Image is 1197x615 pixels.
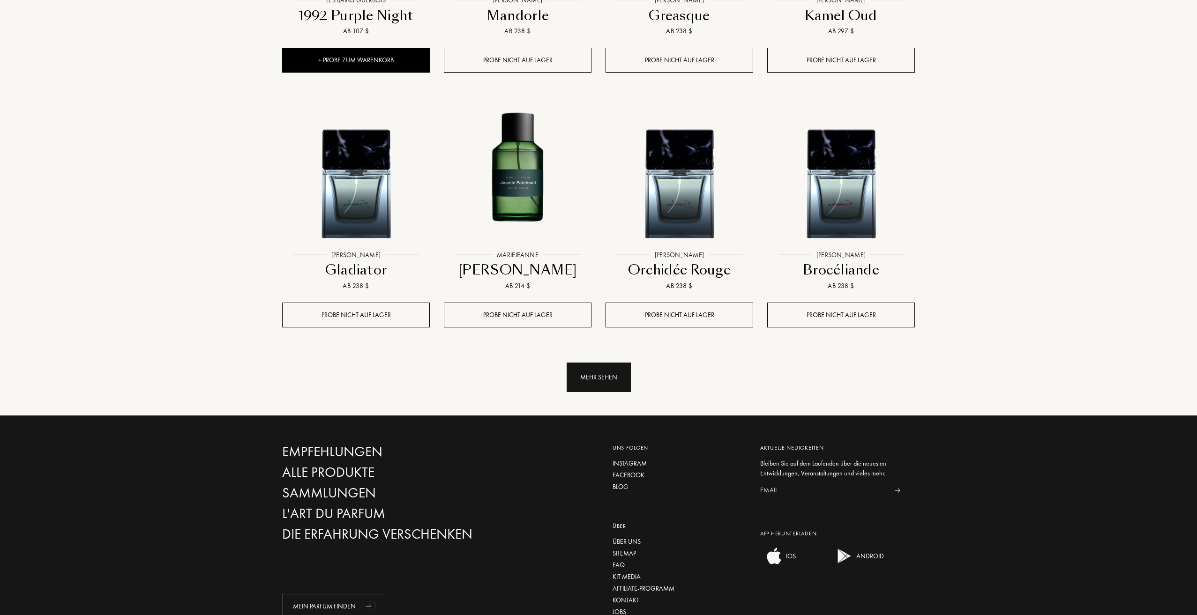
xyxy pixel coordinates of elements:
img: Gladiator Sora Dora [283,99,429,245]
div: Bleiben Sie auf dem Laufenden über die neuesten Entwicklungen, Veranstaltungen und vieles mehr. [760,459,908,478]
a: Die Erfahrung verschenken [282,526,484,542]
img: Brocéliande Sora Dora [768,99,914,245]
div: Probe nicht auf Lager [606,48,753,73]
a: android appANDROID [830,559,884,567]
div: Probe nicht auf Lager [767,48,915,73]
a: Sitemap [613,548,746,558]
div: IOS [784,547,796,565]
img: ios app [765,547,784,565]
div: ANDROID [854,547,884,565]
a: Instagram [613,459,746,468]
a: L'Art du Parfum [282,505,484,522]
img: Orchidée Rouge Sora Dora [606,99,752,245]
a: FAQ [613,560,746,570]
a: Affiliate-Programm [613,584,746,593]
div: Über [613,522,746,530]
div: Ab 238 $ [286,281,426,291]
div: Probe nicht auf Lager [444,48,591,73]
div: Probe nicht auf Lager [606,303,753,327]
input: Email [760,480,887,501]
div: Aktuelle Neuigkeiten [760,444,908,452]
a: Gladiator Sora Dora[PERSON_NAME]GladiatorAb 238 $ [282,89,430,303]
div: Ab 238 $ [609,26,749,36]
a: Kontakt [613,595,746,605]
div: Probe nicht auf Lager [282,303,430,327]
a: Jasmin Patchouli MarieJeanneMarieJeanne[PERSON_NAME]Ab 214 $ [444,89,591,303]
div: Ab 214 $ [448,281,588,291]
a: Blog [613,482,746,492]
div: animation [362,596,381,615]
a: Brocéliande Sora Dora[PERSON_NAME]BrocéliandeAb 238 $ [767,89,915,303]
a: Empfehlungen [282,444,484,460]
a: Über uns [613,537,746,547]
div: Mehr sehen [567,363,631,392]
img: Jasmin Patchouli MarieJeanne [445,99,591,245]
a: Kit media [613,572,746,582]
div: + Probe zum Warenkorb [282,48,430,73]
div: Ab 297 $ [771,26,911,36]
div: Probe nicht auf Lager [767,303,915,327]
img: news_send.svg [894,488,900,493]
a: Facebook [613,470,746,480]
div: App herunterladen [760,529,908,538]
div: Uns folgen [613,444,746,452]
div: Ab 238 $ [771,281,911,291]
a: Alle Produkte [282,464,484,481]
div: Probe nicht auf Lager [444,303,591,327]
div: Ab 238 $ [609,281,749,291]
a: ios appIOS [760,559,796,567]
a: Sammlungen [282,485,484,501]
img: android app [835,547,854,565]
div: Ab 238 $ [448,26,588,36]
div: Ab 107 $ [286,26,426,36]
a: Orchidée Rouge Sora Dora[PERSON_NAME]Orchidée RougeAb 238 $ [606,89,753,303]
